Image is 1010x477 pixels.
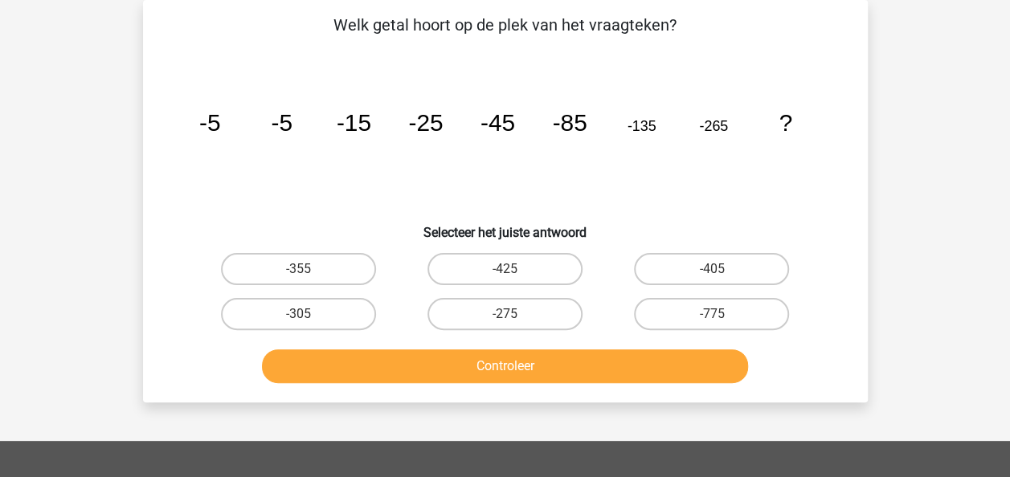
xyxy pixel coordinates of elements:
label: -425 [427,253,583,285]
tspan: ? [779,109,792,136]
tspan: -15 [336,109,370,136]
tspan: -45 [480,109,514,136]
p: Welk getal hoort op de plek van het vraagteken? [169,13,842,37]
tspan: -85 [552,109,587,136]
label: -275 [427,298,583,330]
tspan: -5 [271,109,292,136]
tspan: -265 [699,118,728,134]
tspan: -25 [408,109,443,136]
label: -775 [634,298,789,330]
button: Controleer [262,349,748,383]
label: -305 [221,298,376,330]
label: -355 [221,253,376,285]
h6: Selecteer het juiste antwoord [169,212,842,240]
tspan: -135 [627,118,656,134]
tspan: -5 [198,109,220,136]
label: -405 [634,253,789,285]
